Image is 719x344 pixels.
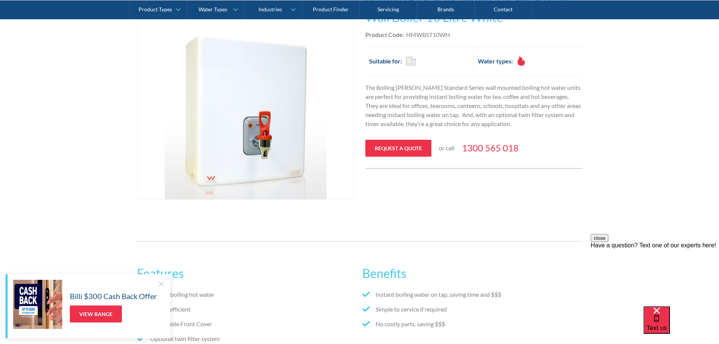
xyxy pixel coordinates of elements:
p: The Boiling [PERSON_NAME] Standard Series wall mounted boiling hot water units are perfect for pr... [365,83,582,128]
li: Instant boiling hot water [137,290,357,299]
strong: Product Code: [365,31,404,38]
img: Billi $300 Cash Back Offer [13,280,62,329]
a: Request a quote [365,140,431,157]
li: Energy efficient [137,305,357,314]
li: Removable Front Cover [137,319,357,329]
p: or call [439,143,454,153]
a: 1300 565 018 [462,141,519,155]
h2: Water types: [478,57,513,66]
div: Industries [259,6,282,12]
div: Water Types [199,6,227,12]
a: View Range [70,305,122,322]
h5: Billi $300 Cash Back Offer [70,290,157,302]
h2: Benefits [362,264,582,282]
li: No costly parts, saving $$$ [362,319,582,329]
iframe: podium webchat widget prompt [591,234,719,316]
li: Instant boiling water on tap, saving time and $$$ [362,290,582,299]
h2: Features [137,264,357,282]
li: Simple to service if required [362,305,582,314]
h2: Suitable for: [369,57,402,66]
div: Product Types [139,6,172,12]
iframe: podium webchat widget bubble [644,306,719,344]
li: Optional twin filter system [137,334,357,343]
div: HMWBST10WH [406,30,450,39]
